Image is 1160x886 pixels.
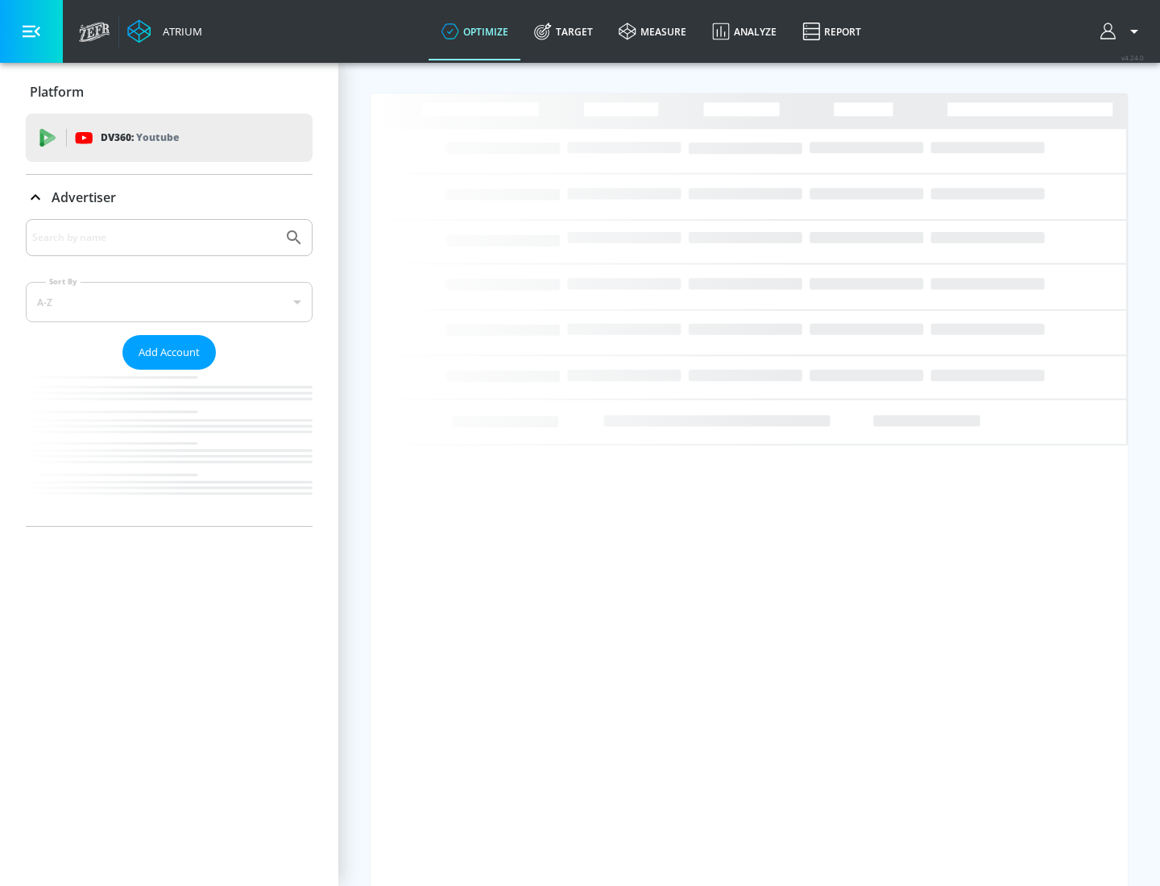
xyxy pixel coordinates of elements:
[606,2,699,60] a: measure
[32,227,276,248] input: Search by name
[26,175,313,220] div: Advertiser
[26,219,313,526] div: Advertiser
[699,2,789,60] a: Analyze
[26,370,313,526] nav: list of Advertiser
[789,2,874,60] a: Report
[122,335,216,370] button: Add Account
[46,276,81,287] label: Sort By
[26,69,313,114] div: Platform
[136,129,179,146] p: Youtube
[52,188,116,206] p: Advertiser
[156,24,202,39] div: Atrium
[26,282,313,322] div: A-Z
[139,343,200,362] span: Add Account
[26,114,313,162] div: DV360: Youtube
[127,19,202,43] a: Atrium
[1121,53,1144,62] span: v 4.24.0
[521,2,606,60] a: Target
[30,83,84,101] p: Platform
[101,129,179,147] p: DV360:
[429,2,521,60] a: optimize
